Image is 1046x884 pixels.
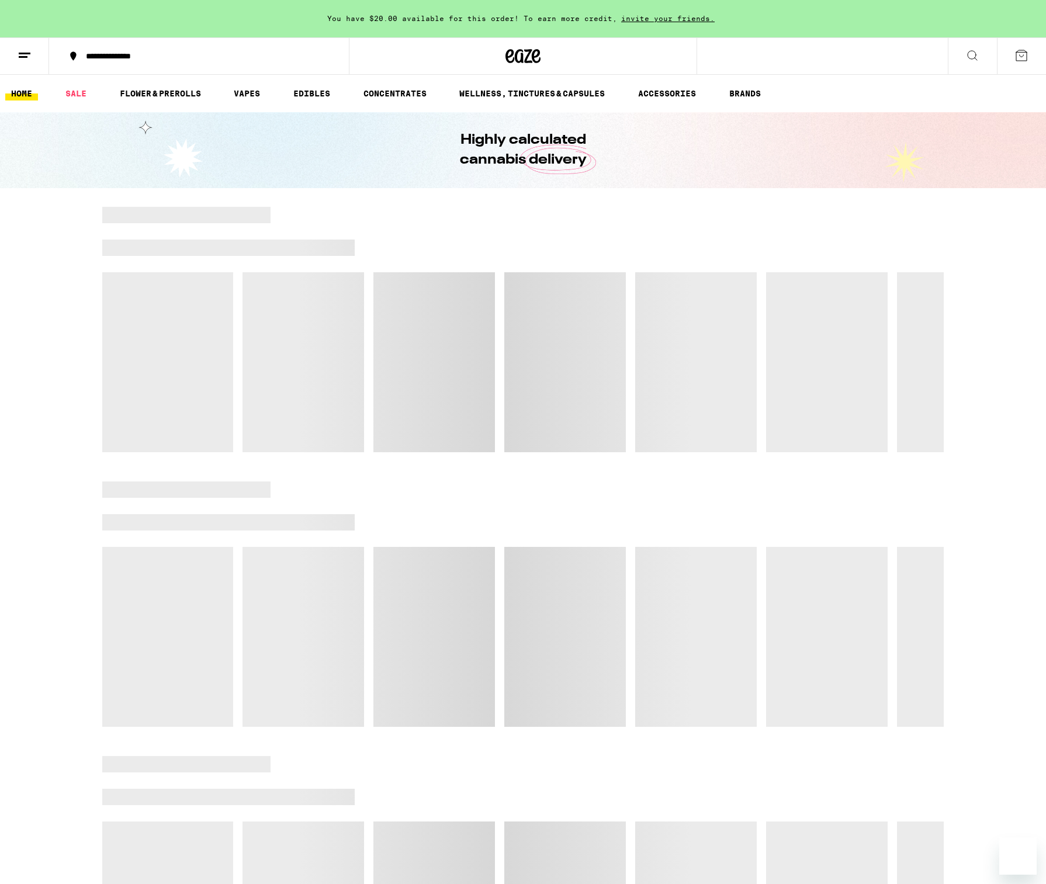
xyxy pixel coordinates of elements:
[288,86,336,100] a: EDIBLES
[358,86,432,100] a: CONCENTRATES
[617,15,719,22] span: invite your friends.
[999,837,1037,875] iframe: Button to launch messaging window
[427,130,619,170] h1: Highly calculated cannabis delivery
[453,86,611,100] a: WELLNESS, TINCTURES & CAPSULES
[632,86,702,100] a: ACCESSORIES
[5,86,38,100] a: HOME
[723,86,767,100] a: BRANDS
[327,15,617,22] span: You have $20.00 available for this order! To earn more credit,
[228,86,266,100] a: VAPES
[60,86,92,100] a: SALE
[114,86,207,100] a: FLOWER & PREROLLS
